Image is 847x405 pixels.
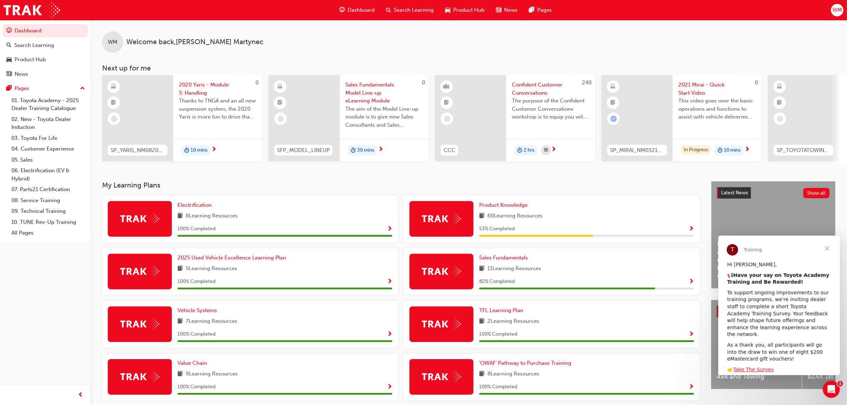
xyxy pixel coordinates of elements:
span: learningRecordVerb_NONE-icon [777,116,783,122]
a: Search Learning [3,39,88,52]
span: book-icon [479,264,485,273]
span: learningRecordVerb_NONE-icon [444,116,450,122]
span: Confident Customer Conversations [512,81,589,97]
a: 08. Service Training [9,195,88,206]
span: 4x4 and Towing [717,373,796,381]
a: 10. TUNE Rev-Up Training [9,217,88,228]
span: book-icon [479,370,485,379]
img: Trak [422,371,461,382]
h3: My Learning Plans [102,181,700,189]
span: 10 mins [724,146,741,154]
span: 2 hrs [524,146,534,154]
span: 100 % Completed [178,278,216,286]
a: Product Hub [3,53,88,66]
div: Pages [15,84,29,93]
h3: Next up for me [91,64,847,72]
span: Welcome back , [PERSON_NAME] Martynec [126,38,264,46]
span: Electrification [178,202,212,208]
a: 0SP_YARIS_NM0820_EL_052020 Yaris - Module 5: HandlingThanks to TNGA and an all new suspension sys... [102,75,262,161]
button: Show Progress [387,277,392,286]
span: up-icon [80,84,85,93]
span: Sales Fundamentals Model Line-up eLearning Module [345,81,423,105]
span: next-icon [211,147,217,153]
span: SFP_MODEL_LINEUP [277,146,330,154]
span: 100 % Completed [479,383,517,391]
span: book-icon [479,317,485,326]
span: SP_MIRAI_NM0321_VID [610,146,664,154]
a: 05. Sales [9,154,88,165]
span: Show Progress [689,331,694,338]
button: Show Progress [387,330,392,339]
img: Trak [120,266,159,277]
span: 1 [837,381,843,386]
a: 07. Parts21 Certification [9,184,88,195]
span: 0 [755,79,758,86]
span: car-icon [445,6,450,15]
span: Revolutionise the way you access and manage your learning resources. [717,264,830,280]
a: 04. Customer Experience [9,143,88,154]
img: Trak [120,319,159,330]
span: calendar-icon [544,146,548,155]
span: Show Progress [387,279,392,285]
span: SP_YARIS_NM0820_EL_05 [111,146,165,154]
span: 2025 Used Vehicle Excellence Learning Plan [178,254,286,261]
span: 100 % Completed [178,330,216,338]
span: Show Progress [387,331,392,338]
button: Pages [3,82,88,95]
iframe: Intercom live chat [823,381,840,398]
span: book-icon [178,212,183,221]
span: 0 [255,79,259,86]
span: Show Progress [387,384,392,390]
a: Product HubShow all [717,306,830,317]
span: learningResourceType_INSTRUCTOR_LED-icon [444,82,449,91]
span: prev-icon [78,391,84,400]
iframe: Intercom live chat message [718,236,840,375]
span: pages-icon [529,6,534,15]
span: Product Hub [453,6,485,14]
span: Help Shape the Future of Toyota Academy Training and Win an eMastercard! [717,240,830,264]
span: 8 Learning Resources [186,212,238,221]
button: Show Progress [689,383,694,391]
span: 0 [422,79,425,86]
span: 2020 Yaris - Module 5: Handling [179,81,256,97]
a: 06. Electrification (EV & Hybrid) [9,165,88,184]
span: TFL Learning Plan [479,307,523,314]
span: 'OWAF' Pathway to Purchase Training [479,360,571,366]
img: Trak [422,266,461,277]
a: Latest NewsShow allHelp Shape the Future of Toyota Academy Training and Win an eMastercard!Revolu... [711,181,836,289]
span: Search Learning [394,6,434,14]
span: 10 mins [191,146,207,154]
span: booktick-icon [611,98,616,107]
a: 0SFP_MODEL_LINEUPSales Fundamentals Model Line-up eLearning ModuleThe aim of the Model Line-up mo... [269,75,429,161]
img: Trak [4,2,60,18]
div: Search Learning [14,41,54,49]
span: book-icon [178,370,183,379]
span: Thanks to TNGA and an all new suspension system, the 2020 Yaris is more fun to drive than ever be... [179,97,256,121]
span: 100 % Completed [479,330,517,338]
a: pages-iconPages [523,3,557,17]
span: 11 Learning Resources [487,264,541,273]
span: guage-icon [6,28,12,34]
span: 9 Learning Resources [186,370,238,379]
span: pages-icon [6,85,12,92]
button: Show Progress [387,225,392,233]
span: Dashboard [348,6,375,14]
span: guage-icon [339,6,345,15]
span: learningResourceType_ELEARNING-icon [777,82,782,91]
span: 5 Learning Resources [186,264,237,273]
span: learningResourceType_ELEARNING-icon [111,82,116,91]
button: DashboardSearch LearningProduct HubNews [3,23,88,82]
span: News [504,6,518,14]
a: Latest NewsShow all [717,187,830,199]
span: Latest News [721,190,748,196]
span: 53 % Completed [479,225,515,233]
span: duration-icon [351,146,356,155]
span: learningRecordVerb_NONE-icon [111,116,117,122]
